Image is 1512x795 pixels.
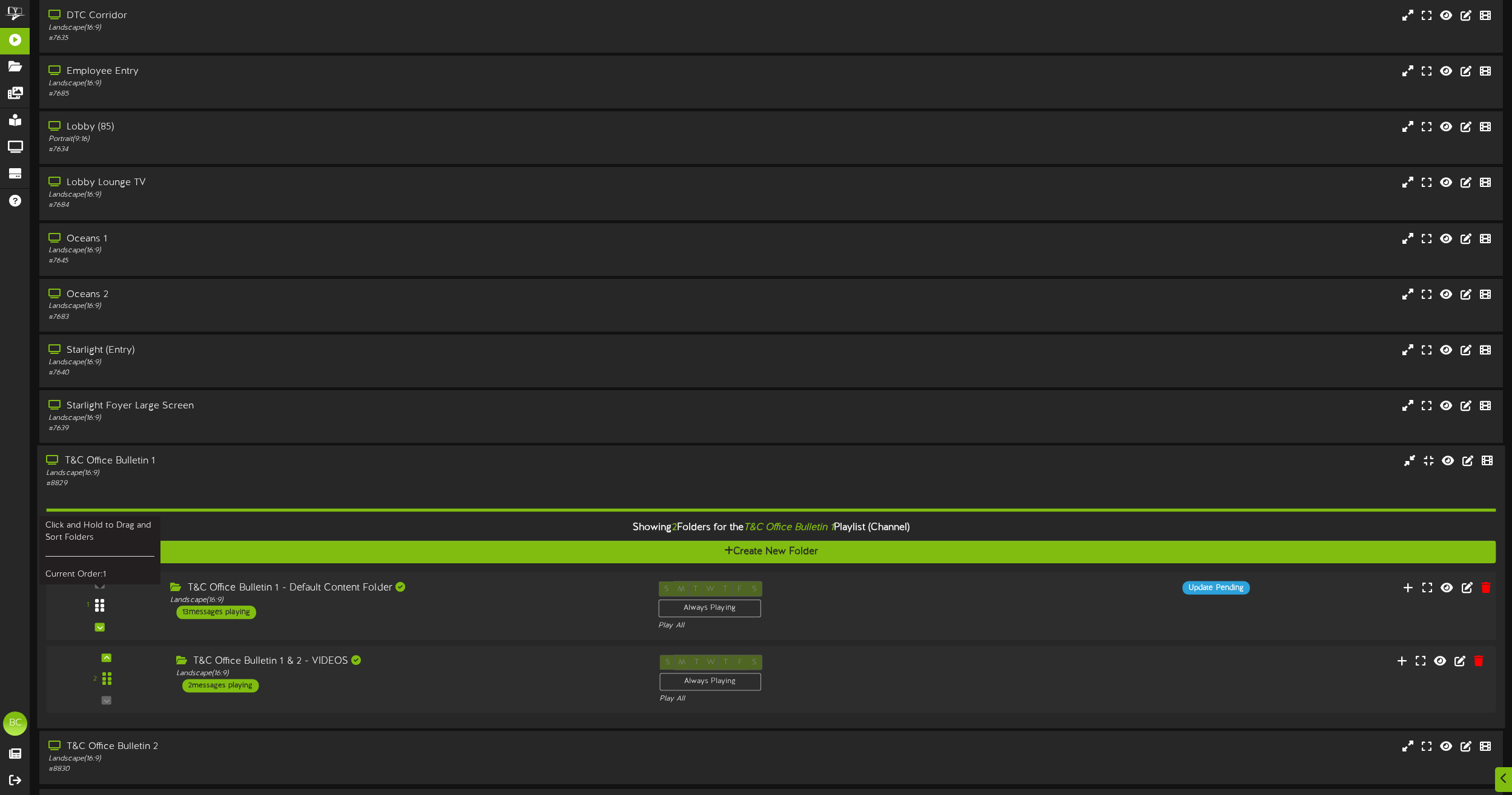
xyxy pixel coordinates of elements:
div: T&C Office Bulletin 1 - Default Content Folder [170,581,640,595]
div: Landscape ( 16:9 ) [48,23,640,33]
div: Landscape ( 16:9 ) [48,301,640,312]
div: # 7634 [48,145,640,155]
div: T&C Office Bulletin 1 [46,454,639,468]
div: Lobby (85) [48,120,640,134]
div: Landscape ( 16:9 ) [46,468,639,479]
div: Employee Entry [48,65,640,79]
div: Always Playing [658,600,761,618]
div: Landscape ( 16:9 ) [176,669,641,679]
div: # 8830 [48,764,640,774]
i: T&C Office Bulletin 1 [744,522,834,533]
div: Starlight Foyer Large Screen [48,399,640,413]
div: Play All [658,620,1006,630]
div: Oceans 1 [48,232,640,246]
div: T&C Office Bulletin 2 [48,740,640,754]
div: Landscape ( 16:9 ) [48,754,640,764]
div: BC [3,712,27,736]
div: # 7683 [48,312,640,322]
div: Landscape ( 16:9 ) [48,413,640,424]
div: Play All [659,694,1003,704]
div: Portrait ( 9:16 ) [48,134,640,145]
div: Landscape ( 16:9 ) [170,595,640,606]
div: Update Pending [1183,581,1250,594]
div: Showing Folders for the Playlist (Channel) [37,515,1505,541]
div: 2 messages playing [182,679,259,693]
div: T&C Office Bulletin 1 & 2 - VIDEOS [176,655,641,669]
div: # 7645 [48,256,640,266]
div: Lobby Lounge TV [48,176,640,190]
div: Starlight (Entry) [48,344,640,358]
div: # 7685 [48,89,640,99]
div: Landscape ( 16:9 ) [48,79,640,89]
div: Landscape ( 16:9 ) [48,190,640,200]
div: # 7639 [48,424,640,434]
div: Oceans 2 [48,288,640,302]
span: 2 [672,522,677,533]
div: Landscape ( 16:9 ) [48,358,640,368]
div: Always Playing [659,673,761,691]
div: 13 messages playing [176,606,256,619]
div: Landscape ( 16:9 ) [48,246,640,256]
div: # 8829 [46,479,639,489]
div: # 7635 [48,33,640,44]
button: Create New Folder [46,541,1496,563]
div: DTC Corridor [48,9,640,23]
div: # 7684 [48,200,640,211]
div: # 7640 [48,368,640,378]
